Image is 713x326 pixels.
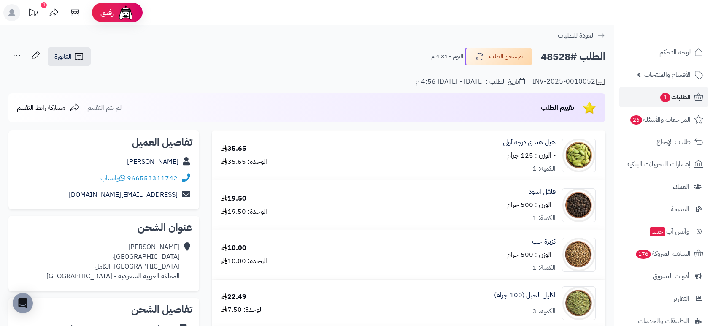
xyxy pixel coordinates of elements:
span: العودة للطلبات [558,30,595,41]
span: لم يتم التقييم [87,103,122,113]
a: واتساب [100,173,125,183]
img: %20%D9%87%D9%8A%D9%84-90x90.jpg [562,139,595,172]
h2: الطلب #48528 [541,48,605,65]
span: أدوات التسويق [653,270,689,282]
div: 22.49 [221,292,246,302]
small: اليوم - 4:31 م [431,52,463,61]
div: الكمية: 3 [532,307,556,316]
span: تقييم الطلب [541,103,574,113]
span: 1 [660,92,671,103]
div: 35.65 [221,144,246,154]
div: الكمية: 1 [532,164,556,174]
span: وآتس آب [649,225,689,237]
a: [EMAIL_ADDRESS][DOMAIN_NAME] [69,190,178,200]
a: أدوات التسويق [619,266,708,286]
span: 176 [635,249,652,259]
div: الكمية: 1 [532,263,556,273]
a: السلات المتروكة176 [619,244,708,264]
span: رفيق [100,8,114,18]
a: إشعارات التحويلات البنكية [619,154,708,174]
div: 1 [41,2,47,8]
img: %20%D8%A7%D8%B3%D9%88%D8%AF-90x90.jpg [562,188,595,222]
a: اكليل الجبل (100 جرام) [494,291,556,300]
span: 26 [630,115,643,125]
a: هيل هندي درجة أولى [503,138,556,147]
div: 10.00 [221,243,246,253]
div: الوحدة: 10.00 [221,256,267,266]
span: السلات المتروكة [635,248,691,260]
span: المراجعات والأسئلة [629,114,691,125]
img: Cor-90x90.jpg [562,238,595,272]
span: الأقسام والمنتجات [644,69,691,81]
a: [PERSON_NAME] [127,157,178,167]
button: تم شحن الطلب [465,48,532,65]
h2: تفاصيل العميل [15,137,192,147]
small: - الوزن : 500 جرام [507,250,556,260]
div: 19.50 [221,194,246,204]
span: الطلبات [659,91,691,103]
a: مشاركة رابط التقييم [17,103,80,113]
img: logo-2.png [656,8,705,25]
a: فلفل اسود [529,187,556,197]
a: لوحة التحكم [619,42,708,62]
a: كزبرة حب [532,237,556,247]
a: التقارير [619,288,708,309]
span: المدونة [671,203,689,215]
a: العودة للطلبات [558,30,605,41]
h2: عنوان الشحن [15,223,192,233]
a: الفاتورة [48,47,91,66]
small: - الوزن : 125 جرام [507,150,556,160]
img: ai-face.png [117,4,134,21]
div: INV-2025-0010052 [532,77,605,87]
span: طلبات الإرجاع [656,136,691,148]
a: المدونة [619,199,708,219]
a: 966553311742 [127,173,178,183]
a: تحديثات المنصة [22,4,43,23]
div: الوحدة: 35.65 [221,157,267,167]
span: جديد [650,227,665,236]
a: العملاء [619,177,708,197]
a: الطلبات1 [619,87,708,107]
span: العملاء [673,181,689,193]
div: Open Intercom Messenger [13,293,33,313]
small: - الوزن : 500 جرام [507,200,556,210]
img: %20%D8%A7%D9%84%D8%AC%D8%A8%D9%84-90x90.jpg [562,286,595,320]
span: لوحة التحكم [659,46,691,58]
div: الوحدة: 7.50 [221,305,263,315]
div: [PERSON_NAME] [GEOGRAPHIC_DATA]، [GEOGRAPHIC_DATA]، الكامل المملكة العربية السعودية - [GEOGRAPHIC... [46,242,180,281]
div: الكمية: 1 [532,213,556,223]
span: التقارير [673,293,689,304]
a: وآتس آبجديد [619,221,708,242]
a: طلبات الإرجاع [619,132,708,152]
span: الفاتورة [54,52,72,62]
span: إشعارات التحويلات البنكية [627,158,691,170]
h2: تفاصيل الشحن [15,304,192,315]
div: الوحدة: 19.50 [221,207,267,217]
a: المراجعات والأسئلة26 [619,109,708,130]
span: مشاركة رابط التقييم [17,103,65,113]
div: تاريخ الطلب : [DATE] - [DATE] 4:56 م [416,77,525,87]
